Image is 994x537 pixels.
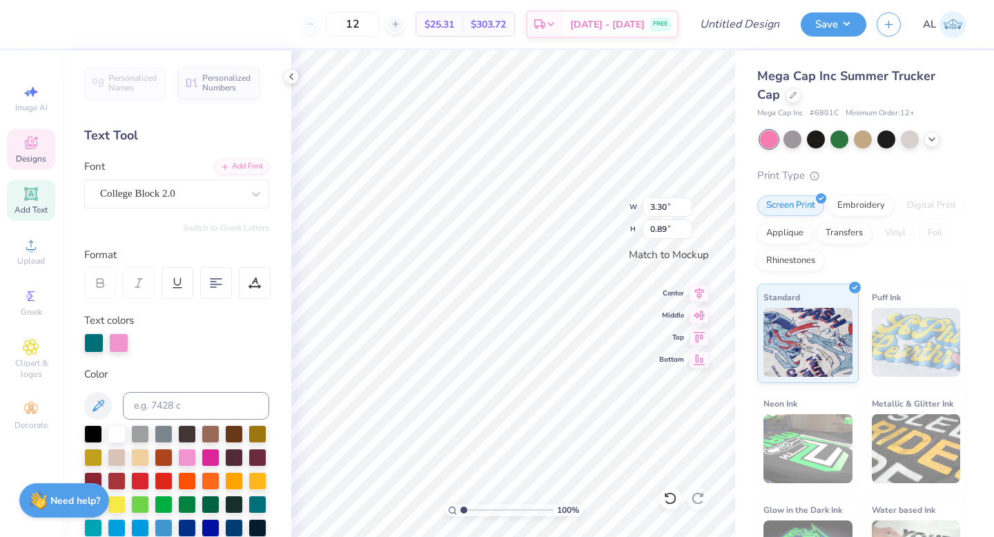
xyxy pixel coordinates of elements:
span: Center [659,289,684,298]
span: Minimum Order: 12 + [846,108,915,119]
span: Top [659,333,684,342]
div: Applique [757,223,812,244]
div: Rhinestones [757,251,824,271]
span: [DATE] - [DATE] [570,17,645,32]
button: Switch to Greek Letters [183,222,269,233]
button: Save [801,12,866,37]
span: FREE [653,19,667,29]
a: AL [923,11,966,38]
span: $303.72 [471,17,506,32]
label: Font [84,159,105,175]
span: Middle [659,311,684,320]
div: Format [84,247,271,263]
span: $25.31 [425,17,454,32]
span: Greek [21,306,42,318]
input: e.g. 7428 c [123,392,269,420]
span: Decorate [14,420,48,431]
div: Vinyl [876,223,915,244]
div: Screen Print [757,195,824,216]
span: Designs [16,153,46,164]
div: Print Type [757,168,966,184]
span: 100 % [557,504,579,516]
img: Metallic & Glitter Ink [872,414,961,483]
img: Ashley Lara [939,11,966,38]
img: Standard [763,308,852,377]
span: Glow in the Dark Ink [763,502,842,517]
div: Foil [919,223,951,244]
img: Neon Ink [763,414,852,483]
span: Clipart & logos [7,358,55,380]
div: Transfers [817,223,872,244]
strong: Need help? [50,494,100,507]
div: Add Font [215,159,269,175]
div: Embroidery [828,195,894,216]
span: AL [923,17,936,32]
span: Water based Ink [872,502,935,517]
span: Upload [17,255,45,266]
span: Metallic & Glitter Ink [872,396,953,411]
span: Image AI [15,102,48,113]
span: Mega Cap Inc Summer Trucker Cap [757,68,935,103]
div: Digital Print [898,195,965,216]
div: Text Tool [84,126,269,145]
span: # 6801C [810,108,839,119]
input: – – [326,12,380,37]
span: Neon Ink [763,396,797,411]
span: Bottom [659,355,684,364]
label: Text colors [84,313,134,329]
span: Add Text [14,204,48,215]
span: Personalized Numbers [202,73,251,92]
img: Puff Ink [872,308,961,377]
span: Personalized Names [108,73,157,92]
div: Color [84,367,269,382]
span: Puff Ink [872,290,901,304]
span: Mega Cap Inc [757,108,803,119]
span: Standard [763,290,800,304]
input: Untitled Design [689,10,790,38]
